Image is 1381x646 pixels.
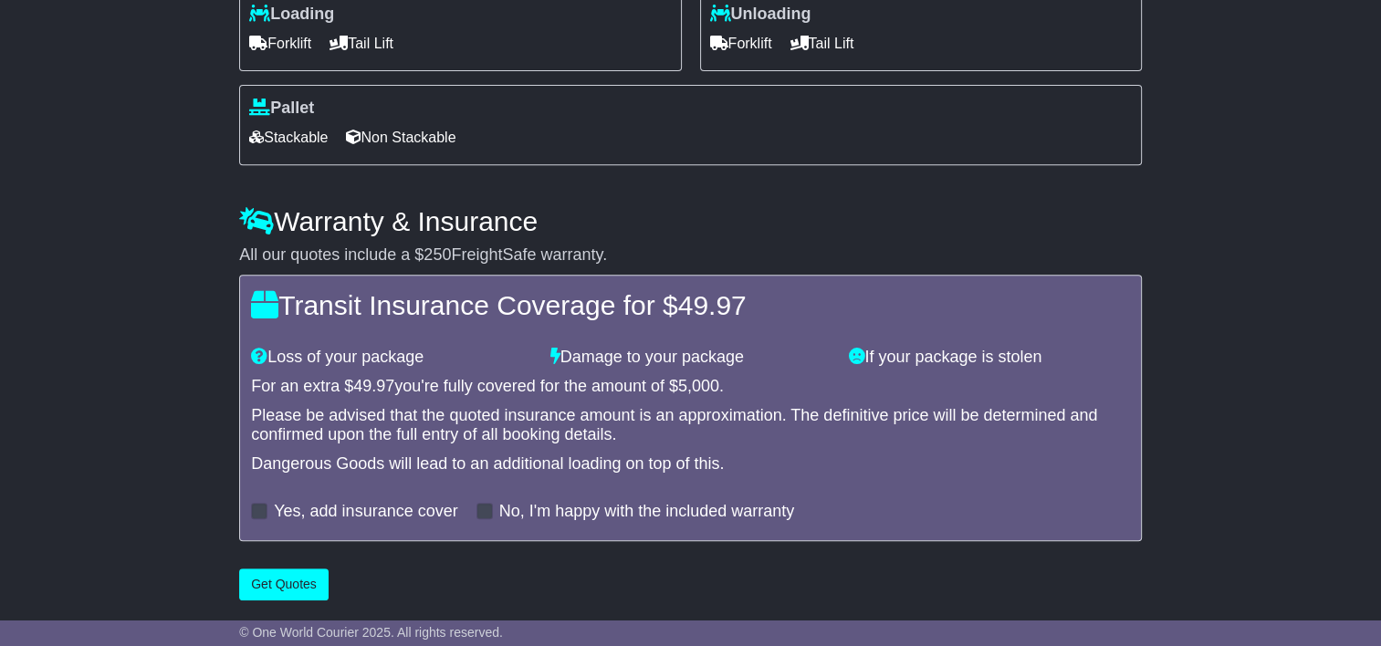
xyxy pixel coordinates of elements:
[251,406,1130,445] div: Please be advised that the quoted insurance amount is an approximation. The definitive price will...
[239,245,1142,266] div: All our quotes include a $ FreightSafe warranty.
[840,348,1139,368] div: If your package is stolen
[242,348,541,368] div: Loss of your package
[251,454,1130,474] div: Dangerous Goods will lead to an additional loading on top of this.
[790,29,854,57] span: Tail Lift
[249,5,334,25] label: Loading
[249,99,314,119] label: Pallet
[239,206,1142,236] h4: Warranty & Insurance
[424,245,451,264] span: 250
[353,377,394,395] span: 49.97
[274,502,457,522] label: Yes, add insurance cover
[249,29,311,57] span: Forklift
[249,123,328,151] span: Stackable
[710,5,811,25] label: Unloading
[678,290,747,320] span: 49.97
[251,290,1130,320] h4: Transit Insurance Coverage for $
[330,29,393,57] span: Tail Lift
[710,29,772,57] span: Forklift
[239,568,329,600] button: Get Quotes
[541,348,841,368] div: Damage to your package
[678,377,719,395] span: 5,000
[239,625,503,640] span: © One World Courier 2025. All rights reserved.
[346,123,455,151] span: Non Stackable
[499,502,795,522] label: No, I'm happy with the included warranty
[251,377,1130,397] div: For an extra $ you're fully covered for the amount of $ .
